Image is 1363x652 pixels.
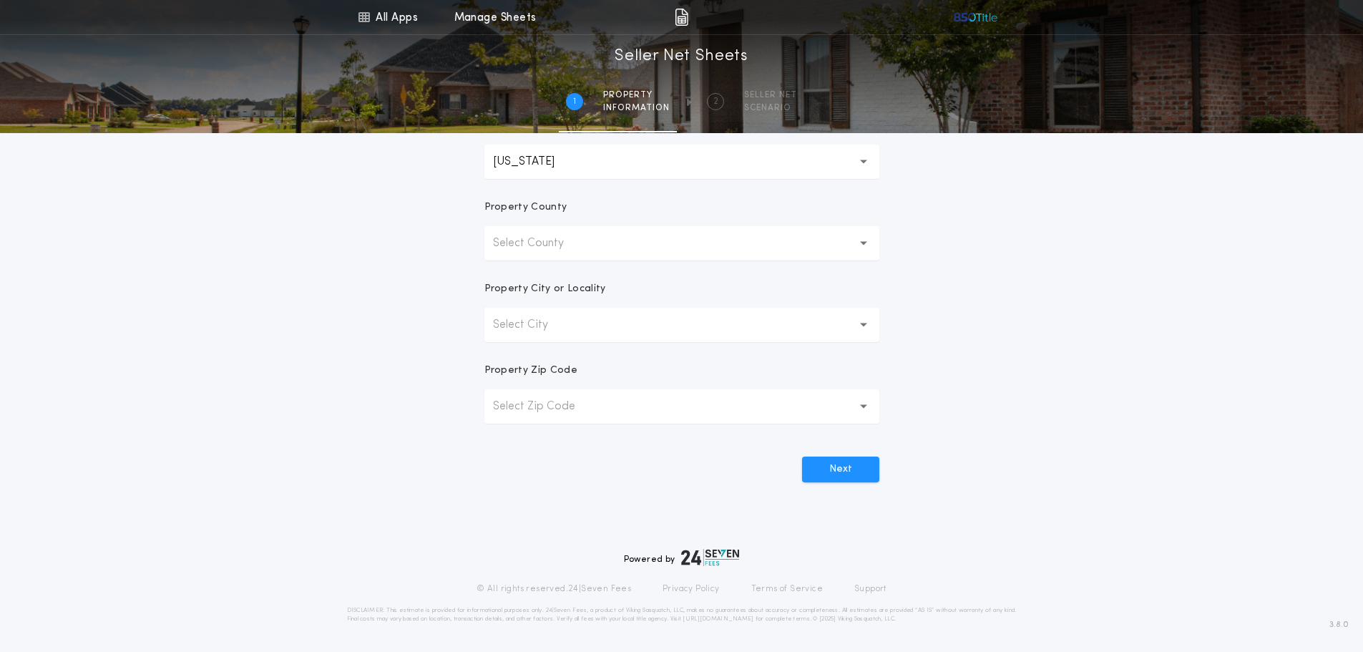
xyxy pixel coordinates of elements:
button: Select City [484,308,879,342]
p: DISCLAIMER: This estimate is provided for informational purposes only. 24|Seven Fees, a product o... [347,606,1017,623]
h1: Seller Net Sheets [615,45,748,68]
p: Select City [493,316,571,334]
div: Powered by [624,549,740,566]
p: © All rights reserved. 24|Seven Fees [477,583,631,595]
span: information [603,102,670,114]
img: logo [681,549,740,566]
button: Select County [484,226,879,261]
span: 3.8.0 [1329,618,1349,631]
a: [URL][DOMAIN_NAME] [683,616,753,622]
button: Select Zip Code [484,389,879,424]
p: Select Zip Code [493,398,598,415]
span: SCENARIO [744,102,797,114]
h2: 1 [573,96,576,107]
button: Next [802,457,879,482]
a: Privacy Policy [663,583,720,595]
a: Terms of Service [751,583,823,595]
h2: 2 [713,96,718,107]
button: [US_STATE] [484,145,879,179]
p: Property County [484,200,567,215]
span: Property [603,89,670,101]
p: [US_STATE] [493,153,577,170]
a: Support [854,583,886,595]
p: Select County [493,235,587,252]
p: Property City or Locality [484,282,606,296]
p: Property Zip Code [484,364,577,378]
img: vs-icon [952,10,999,24]
img: img [675,9,688,26]
span: SELLER NET [744,89,797,101]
